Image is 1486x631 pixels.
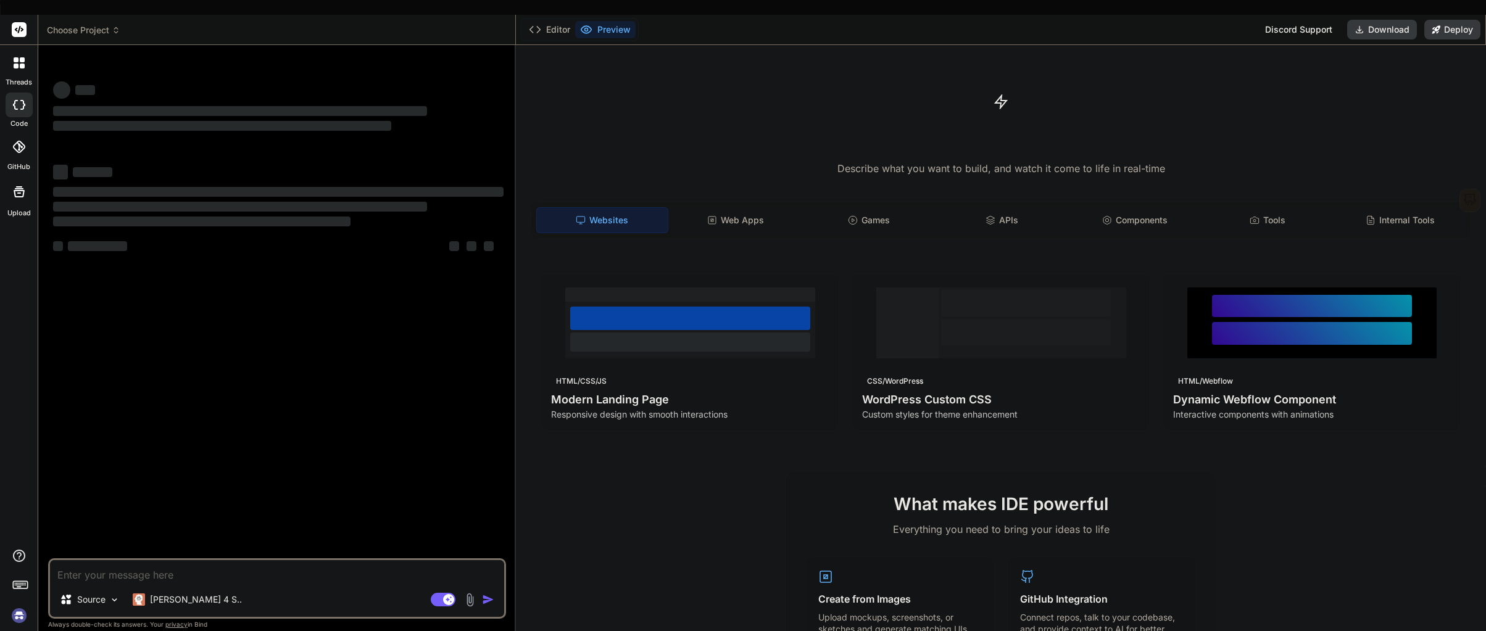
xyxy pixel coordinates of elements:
span: ‌ [53,106,427,116]
img: attachment [463,593,477,607]
div: Components [1069,207,1200,233]
h4: Dynamic Webflow Component [1173,391,1451,408]
div: Internal Tools [1335,207,1466,233]
span: ‌ [53,81,70,99]
h4: GitHub Integration [1020,592,1184,606]
span: ‌ [53,121,391,131]
p: Source [77,593,106,606]
img: icon [482,593,494,606]
h2: What makes IDE powerful [805,491,1197,517]
span: Choose Project [47,24,120,36]
h4: WordPress Custom CSS [862,391,1140,408]
h4: Modern Landing Page [551,391,829,408]
span: ‌ [68,241,127,251]
span: ‌ [484,241,494,251]
img: Pick Models [109,595,120,605]
span: ‌ [75,85,95,95]
h4: Create from Images [818,592,982,606]
p: Always double-check its answers. Your in Bind [48,619,506,630]
img: Claude 4 Sonnet [133,593,145,606]
span: ‌ [449,241,459,251]
label: threads [6,77,32,88]
div: Tools [1202,207,1332,233]
p: Describe what you want to build, and watch it come to life in real-time [523,161,1479,177]
div: APIs [936,207,1066,233]
span: ‌ [53,217,351,226]
div: HTML/CSS/JS [551,374,612,389]
button: Download [1347,20,1417,39]
div: Games [803,207,934,233]
img: signin [9,605,30,626]
label: code [10,118,28,129]
h1: Turn ideas into code instantly [523,131,1479,154]
span: ‌ [73,167,112,177]
label: Upload [7,208,31,218]
span: ‌ [53,202,427,212]
p: Everything you need to bring your ideas to life [805,522,1197,537]
span: ‌ [53,241,63,251]
p: Custom styles for theme enhancement [862,408,1140,421]
div: Websites [536,207,668,233]
div: CSS/WordPress [862,374,928,389]
button: Preview [575,21,636,38]
button: Editor [524,21,575,38]
div: HTML/Webflow [1173,374,1238,389]
span: privacy [165,621,188,628]
p: Interactive components with animations [1173,408,1451,421]
span: ‌ [467,241,476,251]
p: Responsive design with smooth interactions [551,408,829,421]
span: ‌ [53,187,504,197]
label: GitHub [7,162,30,172]
div: Discord Support [1258,20,1340,39]
p: [PERSON_NAME] 4 S.. [150,593,242,606]
div: Web Apps [671,207,801,233]
button: Deploy [1424,20,1480,39]
span: ‌ [53,165,68,179]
